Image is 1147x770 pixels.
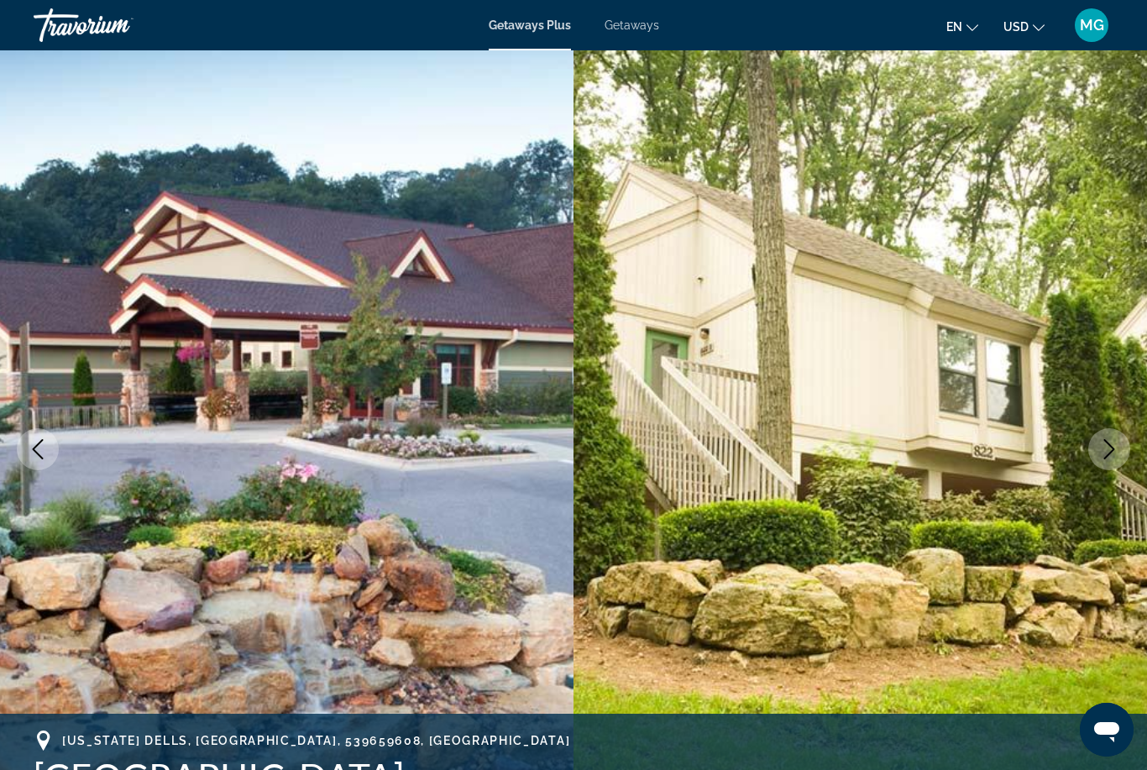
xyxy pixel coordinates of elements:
[1070,8,1113,43] button: User Menu
[34,3,202,47] a: Travorium
[489,18,571,32] a: Getaways Plus
[946,20,962,34] span: en
[1088,428,1130,470] button: Next image
[17,428,59,470] button: Previous image
[62,734,570,747] span: [US_STATE] Dells, [GEOGRAPHIC_DATA], 539659608, [GEOGRAPHIC_DATA]
[1080,703,1134,757] iframe: Кнопка запуска окна обмена сообщениями
[605,18,659,32] a: Getaways
[946,14,978,39] button: Change language
[1003,14,1045,39] button: Change currency
[1080,17,1104,34] span: MG
[1003,20,1029,34] span: USD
